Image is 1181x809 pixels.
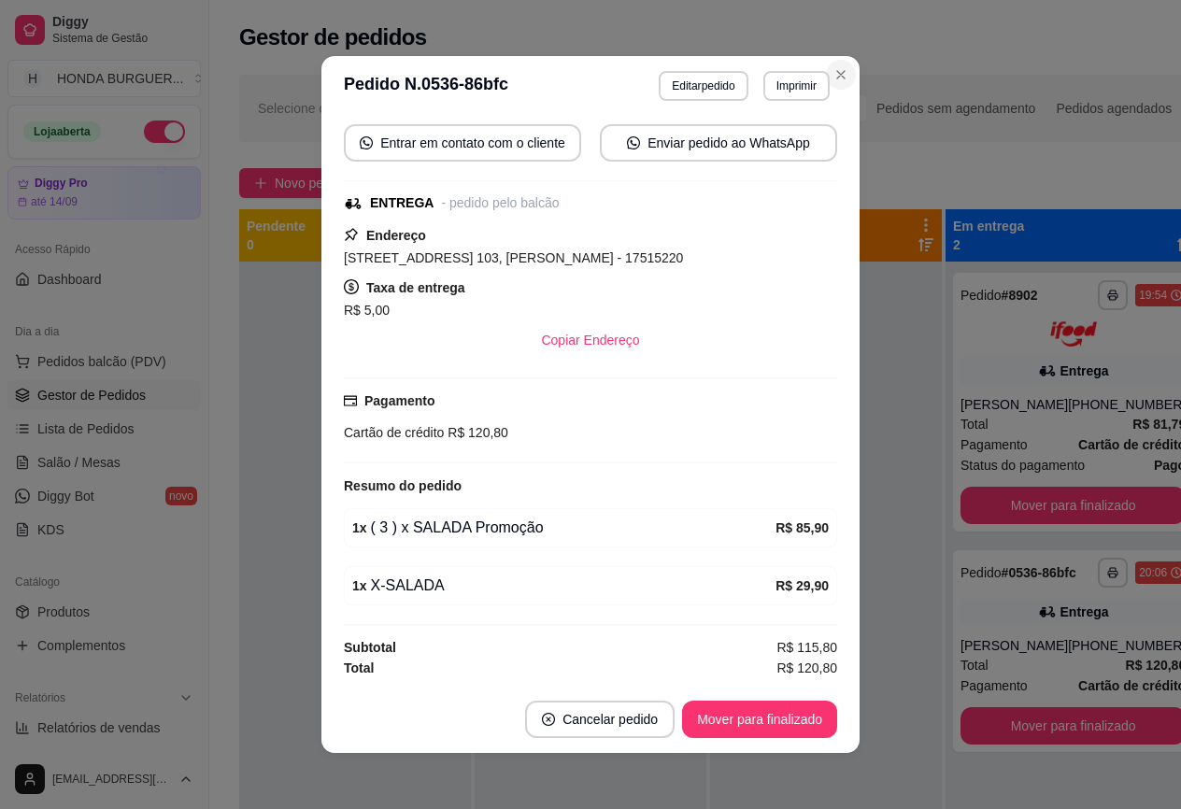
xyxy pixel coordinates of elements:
span: R$ 5,00 [344,303,390,318]
span: credit-card [344,394,357,407]
span: R$ 120,80 [776,658,837,678]
span: R$ 115,80 [776,637,837,658]
button: Close [826,60,856,90]
strong: Taxa de entrega [366,280,465,295]
div: ( 3 ) x SALADA Promoção [352,517,775,539]
button: Editarpedido [659,71,747,101]
strong: Endereço [366,228,426,243]
div: X-SALADA [352,575,775,597]
strong: 1 x [352,520,367,535]
span: R$ 120,80 [444,425,508,440]
span: whats-app [360,136,373,149]
div: ENTREGA [370,193,434,213]
strong: Pagamento [364,393,434,408]
button: whats-appEntrar em contato com o cliente [344,124,581,162]
strong: Subtotal [344,640,396,655]
span: pushpin [344,227,359,242]
strong: Resumo do pedido [344,478,462,493]
strong: R$ 29,90 [775,578,829,593]
strong: 1 x [352,578,367,593]
button: close-circleCancelar pedido [525,701,675,738]
button: Imprimir [763,71,830,101]
span: dollar [344,279,359,294]
span: Cartão de crédito [344,425,444,440]
strong: Total [344,660,374,675]
h3: Pedido N. 0536-86bfc [344,71,508,101]
span: close-circle [542,713,555,726]
strong: R$ 85,90 [775,520,829,535]
span: [STREET_ADDRESS] 103, [PERSON_NAME] - 17515220 [344,250,683,265]
div: - pedido pelo balcão [441,193,559,213]
button: Copiar Endereço [526,321,654,359]
span: whats-app [627,136,640,149]
button: whats-appEnviar pedido ao WhatsApp [600,124,837,162]
button: Mover para finalizado [682,701,837,738]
